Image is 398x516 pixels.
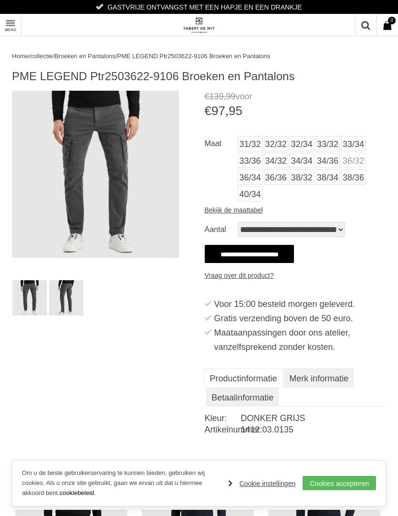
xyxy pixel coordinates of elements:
[225,104,229,118] span: ,
[264,169,288,185] a: 36/36
[206,388,279,407] a: Betaalinformatie
[182,17,216,33] img: Fabert de Wit
[204,222,238,237] label: Aantal
[30,53,52,60] a: collectie
[211,104,225,118] span: 97
[204,412,241,424] dt: Kleur:
[214,297,386,311] div: Voor 15:00 besteld morgen geleverd.
[241,424,386,435] dd: 1412.03.0135
[290,153,314,168] a: 34/34
[209,92,223,101] span: 139
[303,476,376,490] a: Cookies accepteren
[238,169,262,185] a: 36/34
[315,136,340,151] a: 33/32
[264,153,288,168] a: 34/32
[204,424,241,435] dt: Artikelnummer:
[12,91,179,258] img: PME LEGEND Ptr2503622-9106 Broeken en Pantalons
[229,104,242,118] span: 95
[341,136,366,151] a: 33/34
[115,53,117,60] span: /
[12,280,47,316] img: pme-legend-ptr2503622-9106-broeken-en-pantalons
[204,92,209,101] span: €
[52,53,54,60] span: /
[204,326,386,354] li: Maataanpassingen door ons atelier, vanzelfsprekend zonder kosten.
[204,104,211,118] span: €
[290,136,314,151] a: 32/34
[29,53,31,60] span: /
[204,268,273,283] a: Vraag over dit product?
[204,203,262,217] a: Bekijk de maattabel
[290,169,314,185] a: 38/32
[241,412,386,424] dd: DONKER GRIJS
[204,91,386,103] span: voor
[315,169,340,185] a: 38/34
[60,489,94,496] a: cookiebeleid
[264,136,288,151] a: 32/32
[12,69,386,84] h1: PME LEGEND Ptr2503622-9106 Broeken en Pantalons
[388,17,396,24] span: 0
[49,280,84,316] img: pme-legend-ptr2503622-9106-broeken-en-pantalons
[238,186,262,201] a: 40/34
[226,92,236,101] span: 99
[204,369,282,388] a: Productinformatie
[22,468,219,498] p: Om u de beste gebruikerservaring te kunnen bieden, gebruiken wij cookies. Als u onze site gebruik...
[105,14,293,36] a: Fabert de Wit
[12,53,29,60] a: Home
[315,153,340,168] a: 34/36
[224,92,226,101] span: ,
[214,311,386,326] div: Gratis verzending boven de 50 euro.
[238,136,262,151] a: 31/32
[341,169,366,185] a: 38/36
[284,369,354,388] a: Merk informatie
[54,53,115,60] a: Broeken en Pantalons
[117,53,270,60] a: PME LEGEND Ptr2503622-9106 Broeken en Pantalons
[228,476,296,491] a: Cookie instellingen
[204,136,386,203] ul: Maat
[238,153,262,168] a: 33/36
